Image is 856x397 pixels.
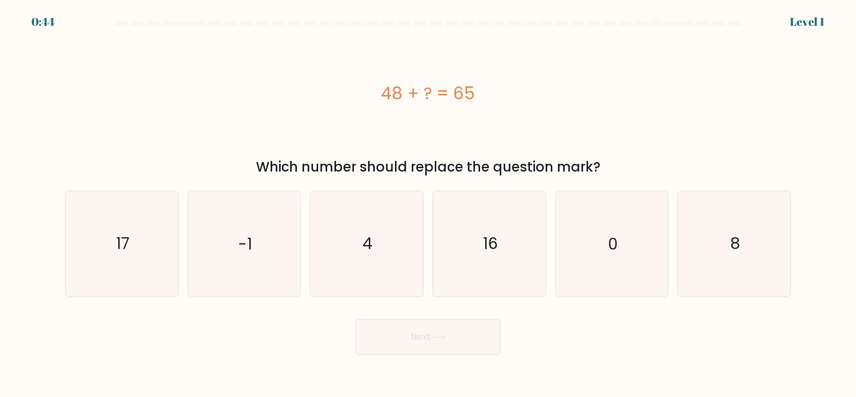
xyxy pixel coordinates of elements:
[31,13,55,30] div: 0:44
[363,233,373,255] text: 4
[355,319,501,355] button: Next
[608,233,618,255] text: 0
[116,233,129,255] text: 17
[72,157,784,177] div: Which number should replace the question mark?
[238,233,252,255] text: -1
[730,233,740,255] text: 8
[483,233,498,255] text: 16
[790,13,825,30] div: Level 1
[65,81,791,106] div: 48 + ? = 65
